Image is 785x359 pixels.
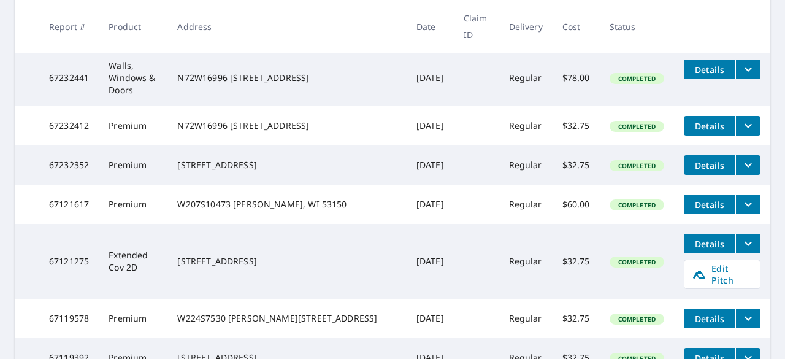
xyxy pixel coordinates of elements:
td: 67232352 [39,145,99,185]
div: N72W16996 [STREET_ADDRESS] [177,120,396,132]
td: [DATE] [407,185,454,224]
span: Details [691,120,728,132]
button: filesDropdownBtn-67232441 [735,60,760,79]
td: Extended Cov 2D [99,224,167,299]
button: detailsBtn-67232412 [684,116,735,136]
div: [STREET_ADDRESS] [177,159,396,171]
td: Regular [499,50,553,106]
button: detailsBtn-67121275 [684,234,735,253]
button: detailsBtn-67232441 [684,60,735,79]
td: Regular [499,145,553,185]
td: [DATE] [407,50,454,106]
button: filesDropdownBtn-67232412 [735,116,760,136]
div: W224S7530 [PERSON_NAME][STREET_ADDRESS] [177,312,396,325]
td: 67121275 [39,224,99,299]
td: [DATE] [407,106,454,145]
td: 67121617 [39,185,99,224]
td: 67232412 [39,106,99,145]
div: N72W16996 [STREET_ADDRESS] [177,72,396,84]
td: $32.75 [553,299,600,338]
td: Premium [99,185,167,224]
a: Edit Pitch [684,260,760,289]
button: detailsBtn-67121617 [684,195,735,214]
span: Completed [611,201,663,209]
span: Completed [611,258,663,266]
div: [STREET_ADDRESS] [177,255,396,268]
td: [DATE] [407,224,454,299]
button: filesDropdownBtn-67119578 [735,309,760,328]
button: filesDropdownBtn-67121275 [735,234,760,253]
button: filesDropdownBtn-67232352 [735,155,760,175]
span: Details [691,199,728,210]
div: W207S10473 [PERSON_NAME], WI 53150 [177,198,396,210]
button: detailsBtn-67119578 [684,309,735,328]
td: Regular [499,299,553,338]
td: $32.75 [553,224,600,299]
td: $32.75 [553,145,600,185]
span: Completed [611,74,663,83]
span: Completed [611,122,663,131]
td: [DATE] [407,145,454,185]
span: Details [691,313,728,325]
span: Details [691,64,728,75]
span: Details [691,160,728,171]
td: 67119578 [39,299,99,338]
td: Regular [499,224,553,299]
td: $60.00 [553,185,600,224]
button: filesDropdownBtn-67121617 [735,195,760,214]
td: $32.75 [553,106,600,145]
td: Regular [499,106,553,145]
span: Details [691,238,728,250]
td: 67232441 [39,50,99,106]
td: Premium [99,145,167,185]
button: detailsBtn-67232352 [684,155,735,175]
td: Premium [99,106,167,145]
td: [DATE] [407,299,454,338]
td: Regular [499,185,553,224]
td: $78.00 [553,50,600,106]
span: Completed [611,315,663,323]
span: Edit Pitch [692,263,752,286]
td: Premium [99,299,167,338]
span: Completed [611,161,663,170]
td: Walls, Windows & Doors [99,50,167,106]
